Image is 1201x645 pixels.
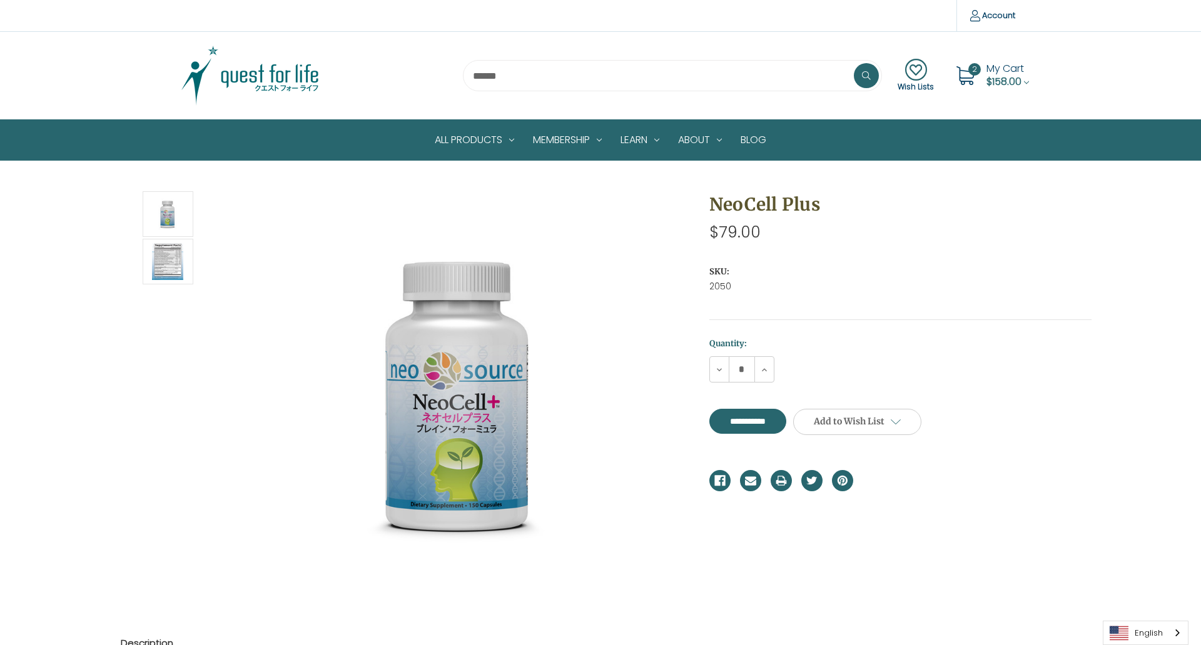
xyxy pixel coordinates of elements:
a: Add to Wish List [793,409,921,435]
a: English [1103,621,1188,644]
aside: Language selected: English [1103,621,1188,645]
span: My Cart [986,61,1024,76]
dd: 2050 [709,280,1092,293]
a: About [669,120,731,160]
img: NeoCell Plus [302,241,615,554]
dt: SKU: [709,266,1088,278]
span: $158.00 [986,74,1021,89]
a: Wish Lists [898,59,934,92]
img: NeoCell Plus [152,241,183,282]
img: Quest Group [172,44,328,107]
span: Add to Wish List [814,416,884,427]
img: NeoCell Plus [152,193,183,235]
a: Blog [731,120,776,160]
h1: NeoCell Plus [709,191,1092,217]
a: Cart with 2 items [986,61,1029,89]
span: 2 [968,63,981,76]
span: $79.00 [709,221,761,243]
a: Learn [611,120,669,160]
label: Quantity: [709,337,1092,350]
a: Print [771,470,792,491]
div: Language [1103,621,1188,645]
a: Membership [524,120,611,160]
a: All Products [425,120,524,160]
